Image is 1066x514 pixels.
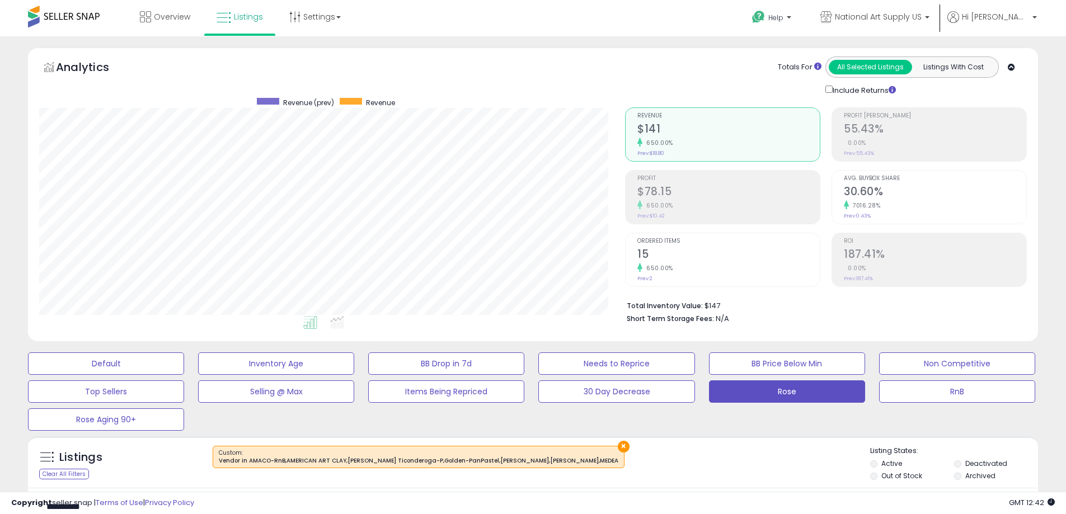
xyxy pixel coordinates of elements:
small: 0.00% [844,139,866,147]
small: 650.00% [642,201,673,210]
button: Selling @ Max [198,380,354,403]
button: Items Being Repriced [368,380,524,403]
h2: 187.41% [844,248,1026,263]
small: Prev: $10.42 [637,213,665,219]
a: Help [743,2,802,36]
span: Listings [234,11,263,22]
small: Prev: 0.43% [844,213,871,219]
span: Revenue (prev) [283,98,334,107]
strong: Copyright [11,497,52,508]
span: Revenue [366,98,395,107]
b: Total Inventory Value: [627,301,703,310]
button: Rose Aging 90+ [28,408,184,431]
span: Custom: [219,449,618,465]
small: Prev: 187.41% [844,275,873,282]
b: Short Term Storage Fees: [627,314,714,323]
span: National Art Supply US [835,11,922,22]
button: Rose [709,380,865,403]
span: Overview [154,11,190,22]
label: Deactivated [965,459,1007,468]
small: Prev: 2 [637,275,652,282]
button: BB Drop in 7d [368,352,524,375]
button: All Selected Listings [829,60,912,74]
span: Revenue [637,113,820,119]
a: Hi [PERSON_NAME] [947,11,1037,36]
small: 650.00% [642,139,673,147]
button: Listings With Cost [912,60,995,74]
li: $147 [627,298,1018,312]
small: Prev: $18.80 [637,150,664,157]
span: ROI [844,238,1026,244]
h2: 55.43% [844,122,1026,138]
span: N/A [716,313,729,324]
label: Archived [965,471,995,480]
small: Prev: 55.43% [844,150,874,157]
button: Needs to Reprice [538,352,694,375]
div: Vendor in AMACO-RnB,AMERICAN ART CLAY,[PERSON_NAME] Ticonderoga-P,Golden-PanPastel,[PERSON_NAME],... [219,457,618,465]
div: Clear All Filters [39,469,89,479]
button: BB Price Below Min [709,352,865,375]
button: Default [28,352,184,375]
span: Hi [PERSON_NAME] [962,11,1029,22]
h2: $78.15 [637,185,820,200]
label: Active [881,459,902,468]
button: Non Competitive [879,352,1035,375]
div: Totals For [778,62,821,73]
button: Top Sellers [28,380,184,403]
small: 650.00% [642,264,673,272]
h2: $141 [637,122,820,138]
h2: 30.60% [844,185,1026,200]
span: 2025-08-13 12:42 GMT [1009,497,1055,508]
h2: 15 [637,248,820,263]
span: Profit [637,176,820,182]
span: Profit [PERSON_NAME] [844,113,1026,119]
label: Out of Stock [881,471,922,480]
button: Inventory Age [198,352,354,375]
i: Get Help [752,10,766,24]
div: seller snap | | [11,498,194,508]
span: Avg. Buybox Share [844,176,1026,182]
button: × [618,441,630,452]
small: 0.00% [844,264,866,272]
span: Help [768,13,783,22]
h5: Analytics [56,59,131,78]
span: Ordered Items [637,238,820,244]
small: 7016.28% [849,201,880,210]
div: Include Returns [817,83,909,96]
button: RnB [879,380,1035,403]
p: Listing States: [870,446,1038,456]
h5: Listings [59,450,102,465]
button: 30 Day Decrease [538,380,694,403]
